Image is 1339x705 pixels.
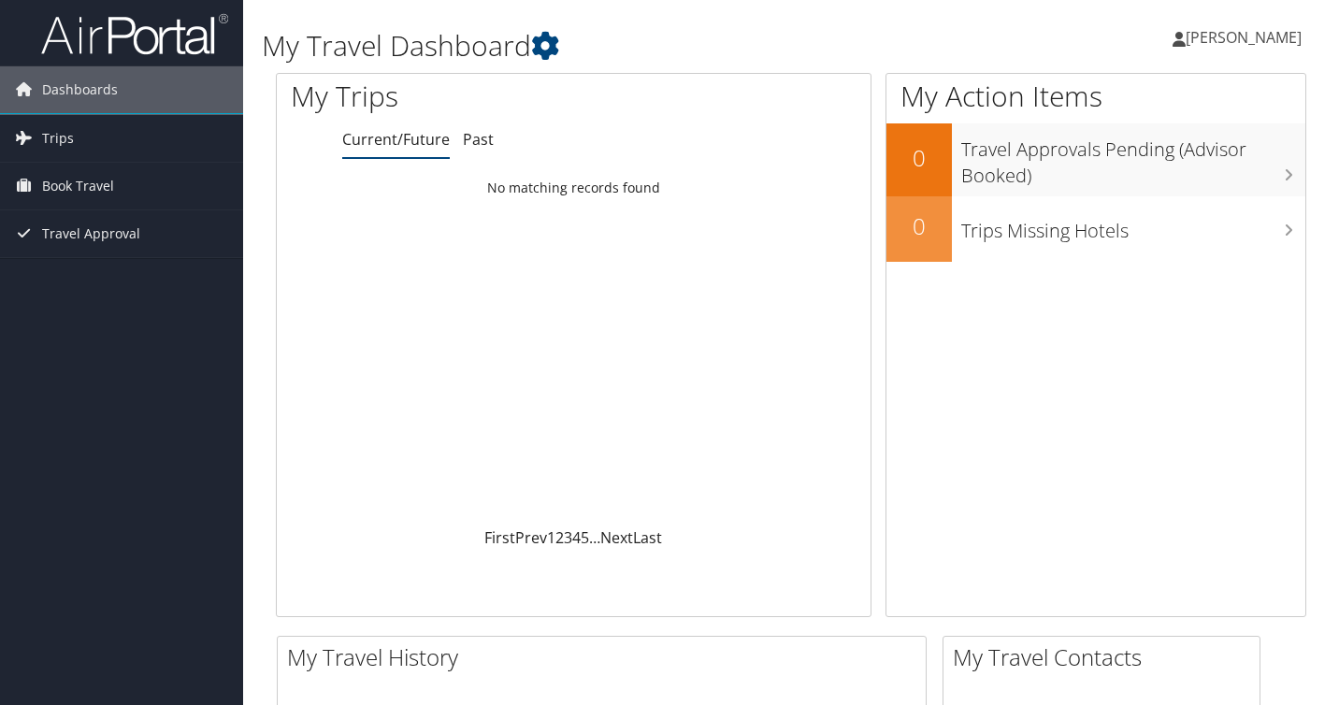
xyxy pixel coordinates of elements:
[291,77,609,116] h1: My Trips
[42,115,74,162] span: Trips
[262,26,968,65] h1: My Travel Dashboard
[600,527,633,548] a: Next
[42,210,140,257] span: Travel Approval
[1186,27,1302,48] span: [PERSON_NAME]
[515,527,547,548] a: Prev
[1173,9,1320,65] a: [PERSON_NAME]
[547,527,555,548] a: 1
[633,527,662,548] a: Last
[886,77,1305,116] h1: My Action Items
[484,527,515,548] a: First
[581,527,589,548] a: 5
[287,641,926,673] h2: My Travel History
[886,196,1305,262] a: 0Trips Missing Hotels
[564,527,572,548] a: 3
[953,641,1260,673] h2: My Travel Contacts
[589,527,600,548] span: …
[886,210,952,242] h2: 0
[41,12,228,56] img: airportal-logo.png
[961,127,1305,189] h3: Travel Approvals Pending (Advisor Booked)
[555,527,564,548] a: 2
[886,142,952,174] h2: 0
[42,163,114,209] span: Book Travel
[886,123,1305,195] a: 0Travel Approvals Pending (Advisor Booked)
[277,171,871,205] td: No matching records found
[342,129,450,150] a: Current/Future
[961,209,1305,244] h3: Trips Missing Hotels
[572,527,581,548] a: 4
[42,66,118,113] span: Dashboards
[463,129,494,150] a: Past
